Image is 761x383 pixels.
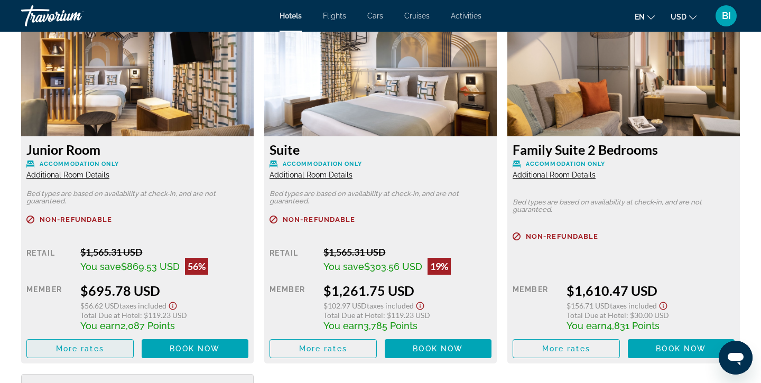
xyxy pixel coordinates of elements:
div: $1,565.31 USD [323,246,491,258]
span: BI [722,11,731,21]
span: $869.53 USD [121,261,180,272]
button: More rates [270,339,377,358]
img: a62ab88c-9af5-495b-ab05-7b55738b4451.jpeg [264,4,497,136]
button: Book now [142,339,249,358]
span: You earn [323,320,364,331]
div: Member [270,283,315,331]
a: Travorium [21,2,127,30]
button: Book now [385,339,492,358]
div: $1,565.31 USD [80,246,248,258]
button: More rates [513,339,620,358]
button: Show Taxes and Fees disclaimer [166,298,179,311]
span: 4,831 Points [607,320,660,331]
div: Member [26,283,72,331]
span: You earn [567,320,607,331]
div: Member [513,283,559,331]
div: $695.78 USD [80,283,248,298]
span: Additional Room Details [513,171,596,179]
div: 19% [428,258,451,275]
p: Bed types are based on availability at check-in, and are not guaranteed. [270,190,491,205]
h3: Family Suite 2 Bedrooms [513,142,735,157]
span: USD [671,13,686,21]
span: Total Due at Hotel [80,311,140,320]
iframe: Кнопка запуска окна обмена сообщениями [719,341,753,375]
span: $102.97 USD [323,301,367,310]
span: 3,785 Points [364,320,417,331]
span: $156.71 USD [567,301,610,310]
img: c2df28d0-db91-46a9-8ae4-5e05b3ccd442.jpeg [507,4,740,136]
span: Non-refundable [526,233,598,240]
span: Book now [170,344,220,353]
span: Non-refundable [40,216,112,223]
span: 2,087 Points [120,320,175,331]
span: You earn [80,320,120,331]
p: Bed types are based on availability at check-in, and are not guaranteed. [26,190,248,205]
span: Total Due at Hotel [567,311,626,320]
button: Change language [635,9,655,24]
button: Change currency [671,9,697,24]
a: Cars [367,12,383,20]
div: $1,261.75 USD [323,283,491,298]
span: $56.62 USD [80,301,119,310]
span: More rates [542,344,590,353]
span: Accommodation Only [283,161,362,167]
button: User Menu [712,5,740,27]
a: Activities [451,12,481,20]
p: Bed types are based on availability at check-in, and are not guaranteed. [513,199,735,213]
span: Book now [656,344,706,353]
span: Taxes included [367,301,414,310]
span: Additional Room Details [26,171,109,179]
h3: Suite [270,142,491,157]
div: Retail [270,246,315,275]
span: You save [80,261,121,272]
div: : $119.23 USD [80,311,248,320]
span: Book now [413,344,463,353]
a: Hotels [280,12,302,20]
span: Non-refundable [283,216,355,223]
a: Flights [323,12,346,20]
span: Additional Room Details [270,171,352,179]
div: 56% [185,258,208,275]
button: More rates [26,339,134,358]
span: More rates [56,344,104,353]
h3: Junior Room [26,142,248,157]
button: Show Taxes and Fees disclaimer [414,298,426,311]
span: $303.56 USD [364,261,422,272]
span: en [635,13,645,21]
span: More rates [299,344,347,353]
span: Accommodation Only [526,161,605,167]
span: Taxes included [119,301,166,310]
div: Retail [26,246,72,275]
span: Accommodation Only [40,161,119,167]
button: Book now [628,339,735,358]
span: You save [323,261,364,272]
span: Taxes included [610,301,657,310]
a: Cruises [404,12,430,20]
div: $1,610.47 USD [567,283,735,298]
div: : $119.23 USD [323,311,491,320]
span: Total Due at Hotel [323,311,383,320]
img: 75adea9a-4373-4cfb-a038-f448b9a2b4ff.jpeg [21,4,254,136]
div: : $30.00 USD [567,311,735,320]
button: Show Taxes and Fees disclaimer [657,298,670,311]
